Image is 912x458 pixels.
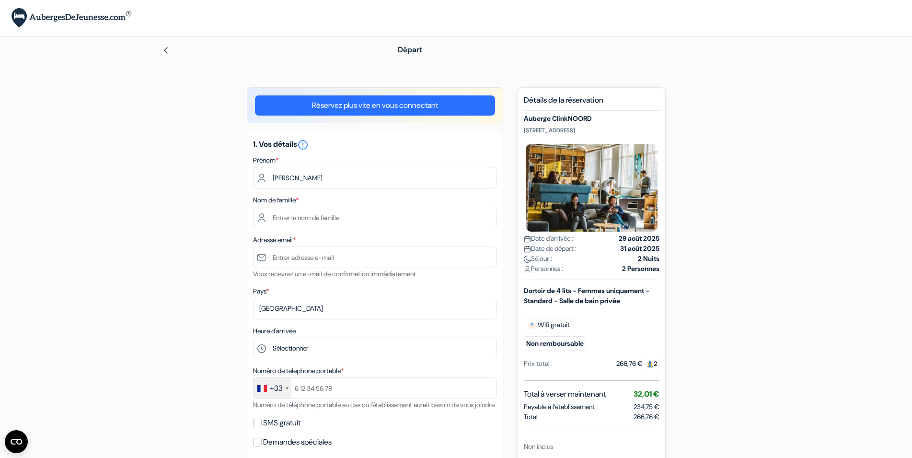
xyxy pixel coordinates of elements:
span: Date d'arrivée : [524,234,573,244]
a: Réservez plus vite en vous connectant [255,95,495,116]
strong: 2 Personnes [622,264,659,274]
label: SMS gratuit [263,416,300,430]
label: Nom de famille [253,195,299,205]
label: Adresse email [253,235,296,245]
small: Numéro de téléphone portable au cas où l'établissement aurait besoin de vous joindre [253,400,495,409]
label: Demandes spéciales [263,435,332,449]
img: moon.svg [524,256,531,263]
label: Numéro de telephone portable [253,366,344,376]
img: calendar.svg [524,235,531,243]
img: user_icon.svg [524,266,531,273]
input: 6 12 34 56 78 [253,377,497,399]
span: 266,76 € [634,412,659,422]
input: Entrez votre prénom [253,167,497,188]
span: 32,01 € [634,389,659,399]
div: Non inclus [524,442,659,452]
span: Total à verser maintenant [524,388,606,400]
strong: 2 Nuits [638,254,659,264]
strong: 29 août 2025 [619,234,659,244]
small: Non remboursable [524,336,586,351]
iframe: Boîte de dialogue "Se connecter avec Google" [715,10,902,182]
span: Payable à l’établissement [524,402,595,412]
div: Prix total : [524,359,553,369]
b: Dortoir de 4 lits - Femmes uniquement - Standard - Salle de bain privée [524,286,649,305]
button: Ouvrir le widget CMP [5,430,28,453]
span: 234,75 € [634,402,659,411]
strong: 31 août 2025 [620,244,659,254]
label: Heure d'arrivée [253,326,296,336]
img: free_wifi.svg [528,321,536,329]
span: Date de départ : [524,244,577,254]
img: calendar.svg [524,246,531,253]
span: Total [524,412,538,422]
small: Vous recevrez un e-mail de confirmation immédiatement [253,270,416,278]
span: Personnes : [524,264,563,274]
img: left_arrow.svg [162,47,170,54]
h5: Détails de la réservation [524,95,659,111]
div: +33 [270,383,283,394]
div: 266,76 € [616,359,659,369]
label: Prénom [253,155,278,165]
img: guest.svg [646,361,654,368]
span: Wifi gratuit [524,318,574,332]
h5: 1. Vos détails [253,139,497,151]
p: [STREET_ADDRESS] [524,127,659,134]
h5: Auberge ClinkNOORD [524,115,659,123]
div: France: +33 [254,378,291,399]
input: Entrer adresse e-mail [253,247,497,268]
label: Pays [253,286,269,296]
span: Séjour : [524,254,552,264]
input: Entrer le nom de famille [253,207,497,228]
a: error_outline [297,139,309,149]
img: AubergesDeJeunesse.com [12,8,131,28]
span: 2 [643,357,659,370]
i: error_outline [297,139,309,151]
span: Départ [398,45,422,55]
